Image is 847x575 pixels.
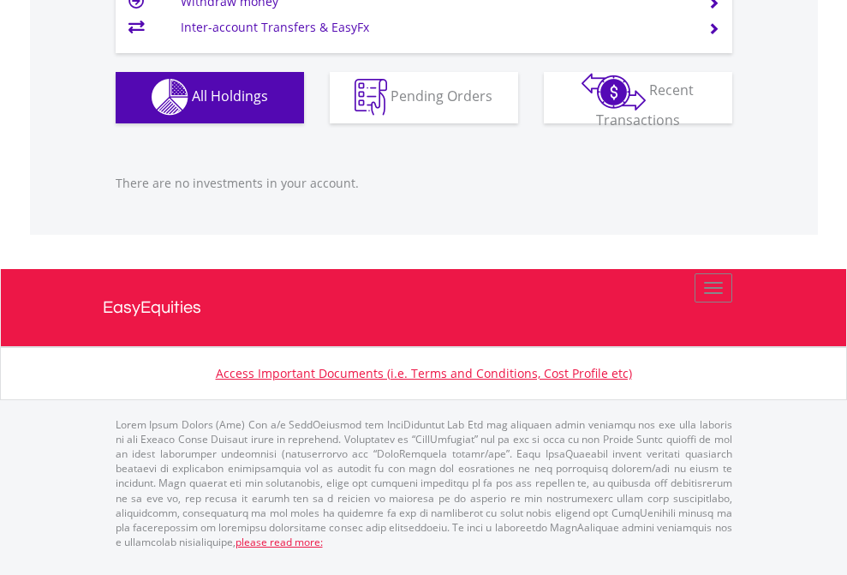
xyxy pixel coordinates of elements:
img: holdings-wht.png [152,79,188,116]
img: transactions-zar-wht.png [582,73,646,111]
button: Pending Orders [330,72,518,123]
a: EasyEquities [103,269,745,346]
span: Pending Orders [391,87,492,105]
td: Inter-account Transfers & EasyFx [181,15,687,40]
p: Lorem Ipsum Dolors (Ame) Con a/e SeddOeiusmod tem InciDiduntut Lab Etd mag aliquaen admin veniamq... [116,417,732,549]
p: There are no investments in your account. [116,175,732,192]
span: Recent Transactions [596,81,695,129]
button: Recent Transactions [544,72,732,123]
button: All Holdings [116,72,304,123]
img: pending_instructions-wht.png [355,79,387,116]
a: Access Important Documents (i.e. Terms and Conditions, Cost Profile etc) [216,365,632,381]
span: All Holdings [192,87,268,105]
a: please read more: [236,535,323,549]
